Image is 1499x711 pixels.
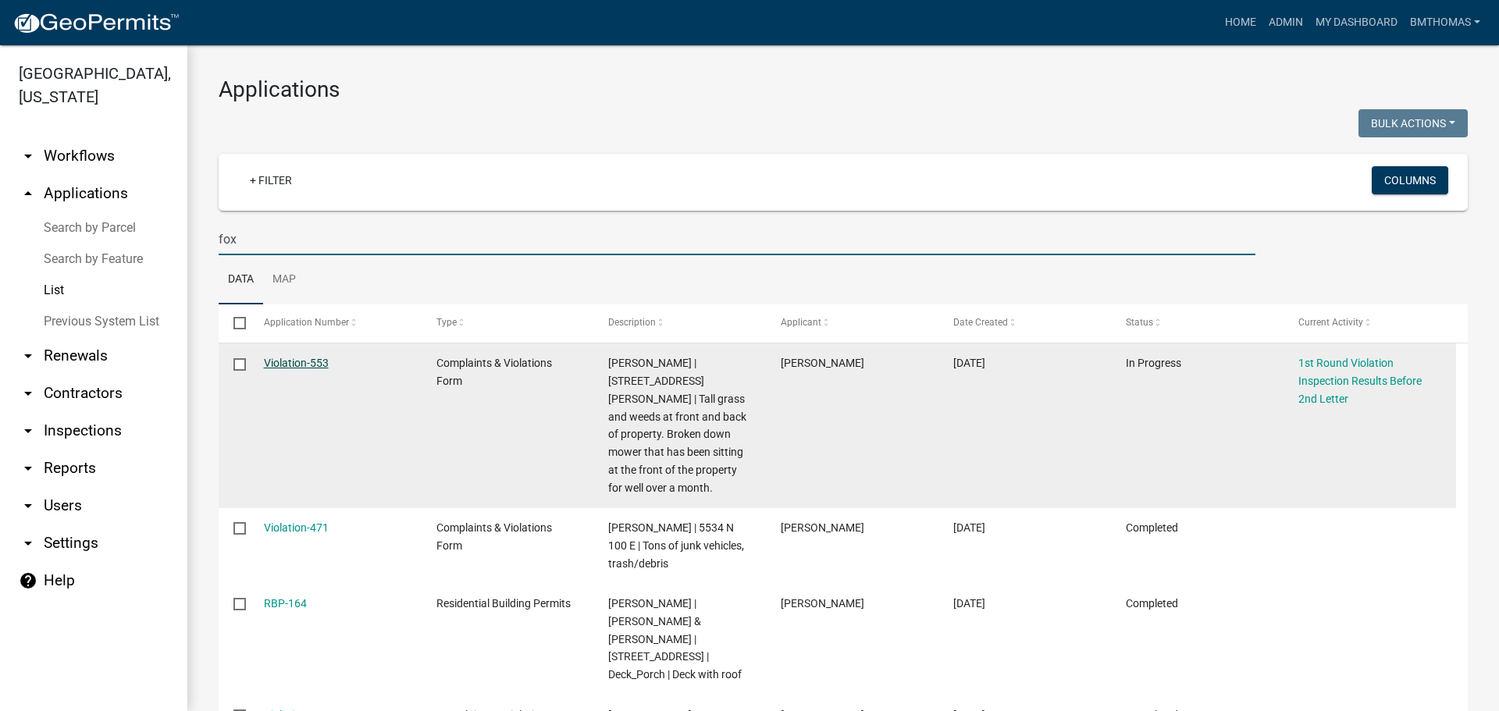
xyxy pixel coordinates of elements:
[953,357,985,369] span: 08/20/2025
[219,304,248,342] datatable-header-cell: Select
[781,317,821,328] span: Applicant
[19,496,37,515] i: arrow_drop_down
[421,304,593,342] datatable-header-cell: Type
[608,521,744,570] span: Fox, Tom | 5534 N 100 E | Tons of junk vehicles, trash/debris
[1126,357,1181,369] span: In Progress
[248,304,421,342] datatable-header-cell: Application Number
[19,384,37,403] i: arrow_drop_down
[436,521,552,552] span: Complaints & Violations Form
[1298,357,1422,405] a: 1st Round Violation Inspection Results Before 2nd Letter
[608,317,656,328] span: Description
[19,421,37,440] i: arrow_drop_down
[19,147,37,165] i: arrow_drop_down
[1126,597,1178,610] span: Completed
[264,357,329,369] a: Violation-553
[219,223,1255,255] input: Search for applications
[938,304,1111,342] datatable-header-cell: Date Created
[593,304,766,342] datatable-header-cell: Description
[19,571,37,590] i: help
[953,521,985,534] span: 04/08/2025
[19,534,37,553] i: arrow_drop_down
[953,317,1008,328] span: Date Created
[264,597,307,610] a: RBP-164
[436,317,457,328] span: Type
[219,255,263,305] a: Data
[436,597,571,610] span: Residential Building Permits
[1404,8,1487,37] a: bmthomas
[19,347,37,365] i: arrow_drop_down
[1309,8,1404,37] a: My Dashboard
[1219,8,1262,37] a: Home
[263,255,305,305] a: Map
[436,357,552,387] span: Complaints & Violations Form
[1298,317,1363,328] span: Current Activity
[264,521,329,534] a: Violation-471
[19,459,37,478] i: arrow_drop_down
[19,184,37,203] i: arrow_drop_up
[781,597,864,610] span: John Foust
[608,357,746,493] span: Fox, Thomas | 386 W HARRISON STREET | Tall grass and weeds at front and back of property. Broken ...
[766,304,938,342] datatable-header-cell: Applicant
[781,521,864,534] span: Brooklyn Thomas
[1372,166,1448,194] button: Columns
[1284,304,1456,342] datatable-header-cell: Current Activity
[237,166,304,194] a: + Filter
[608,597,742,681] span: Karl Fox | FOUST, JOHN F & TINA J DUGGINS | 350 SOUTH & 600 EAST PERU, IN 46970 | Deck_Porch | De...
[1126,521,1178,534] span: Completed
[781,357,864,369] span: Megan Gipson
[1126,317,1153,328] span: Status
[1358,109,1468,137] button: Bulk Actions
[1262,8,1309,37] a: Admin
[1111,304,1284,342] datatable-header-cell: Status
[264,317,349,328] span: Application Number
[219,76,1468,103] h3: Applications
[953,597,985,610] span: 06/12/2023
